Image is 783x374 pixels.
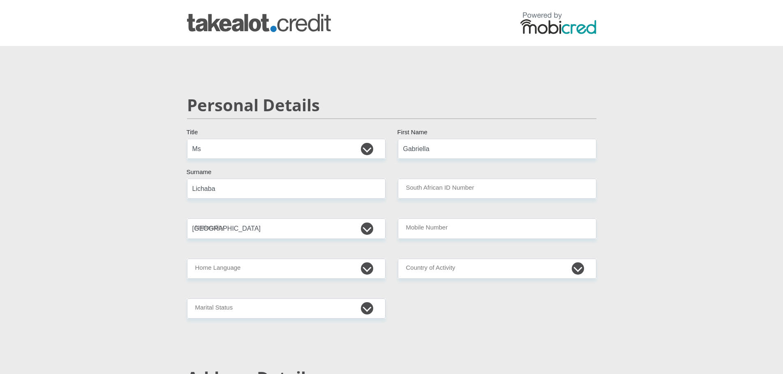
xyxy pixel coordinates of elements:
input: ID Number [398,179,596,199]
input: Surname [187,179,386,199]
img: takealot_credit logo [187,14,331,32]
input: Contact Number [398,218,596,239]
img: powered by mobicred logo [520,12,596,34]
input: First Name [398,139,596,159]
h2: Personal Details [187,95,596,115]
